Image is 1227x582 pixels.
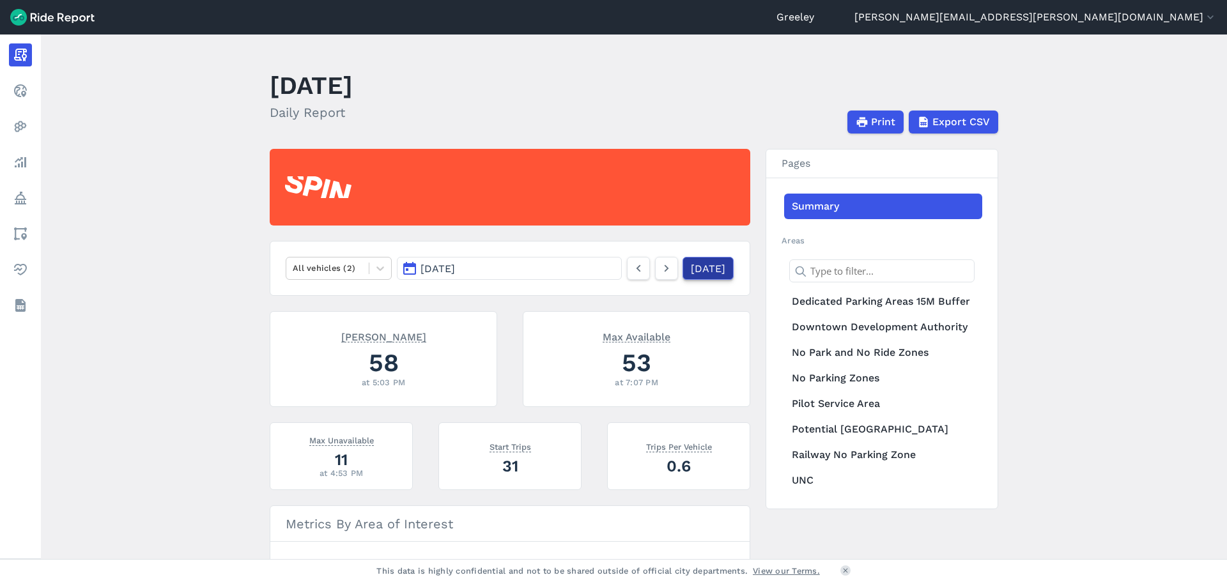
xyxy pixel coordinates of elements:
a: Downtown Development Authority [784,314,982,340]
a: Railway No Parking Zone [784,442,982,468]
a: Realtime [9,79,32,102]
button: Export CSV [909,111,998,134]
a: Pilot Service Area [784,391,982,417]
span: Trips Per Vehicle [646,440,712,452]
span: Export CSV [932,114,990,130]
a: No Park and No Ride Zones [784,340,982,365]
span: Max Unavailable [309,433,374,446]
a: Greeley [776,10,814,25]
h3: Metrics By Area of Interest [270,506,750,542]
span: Max Available [603,330,670,342]
a: Dedicated Parking Areas 15M Buffer [784,289,982,314]
div: at 5:03 PM [286,376,481,388]
a: Analyze [9,151,32,174]
input: Search areas [278,557,727,580]
a: No Parking Zones [784,365,982,391]
button: Print [847,111,904,134]
a: UNC [784,468,982,493]
img: Ride Report [10,9,95,26]
span: Start Trips [490,440,531,452]
span: Print [871,114,895,130]
a: Datasets [9,294,32,317]
button: [PERSON_NAME][EMAIL_ADDRESS][PERSON_NAME][DOMAIN_NAME] [854,10,1217,25]
div: 0.6 [623,455,734,477]
h2: Areas [782,234,982,247]
a: [DATE] [683,257,734,280]
a: Potential [GEOGRAPHIC_DATA] [784,417,982,442]
h1: [DATE] [270,68,353,103]
div: at 7:07 PM [539,376,734,388]
button: [DATE] [397,257,622,280]
a: View our Terms. [753,565,820,577]
div: 53 [539,345,734,380]
a: Areas [9,222,32,245]
a: Report [9,43,32,66]
div: 31 [454,455,566,477]
a: Health [9,258,32,281]
a: Policy [9,187,32,210]
div: 58 [286,345,481,380]
div: at 4:53 PM [286,467,397,479]
h3: Pages [766,149,998,178]
a: Summary [784,194,982,219]
h2: Daily Report [270,103,353,122]
a: Heatmaps [9,115,32,138]
span: [DATE] [421,263,455,275]
img: Spin [285,176,351,198]
input: Type to filter... [789,259,975,282]
div: 11 [286,448,397,471]
span: [PERSON_NAME] [341,330,426,342]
